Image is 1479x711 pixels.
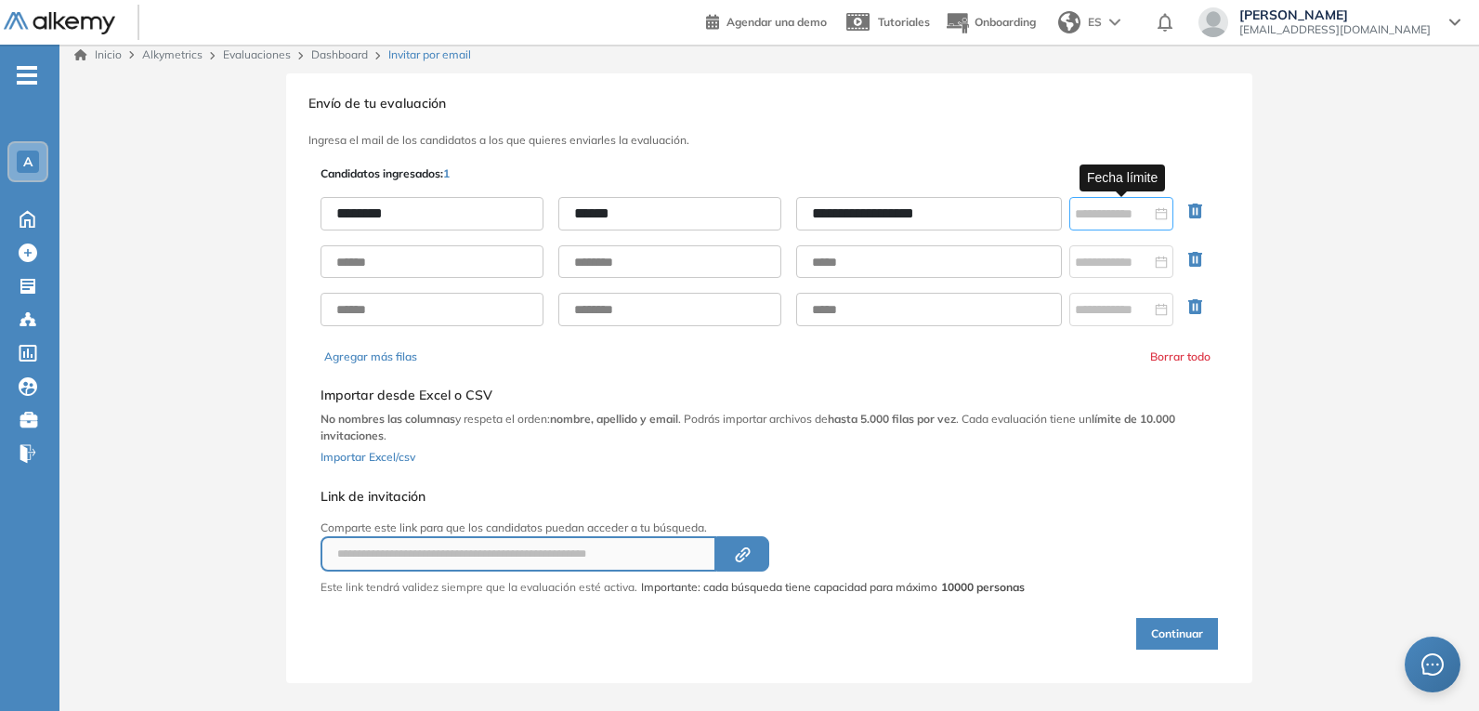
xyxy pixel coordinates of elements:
[388,46,471,63] span: Invitar por email
[321,388,1218,403] h5: Importar desde Excel o CSV
[828,412,956,426] b: hasta 5.000 filas por vez
[945,3,1036,43] button: Onboarding
[223,47,291,61] a: Evaluaciones
[1239,7,1431,22] span: [PERSON_NAME]
[1109,19,1120,26] img: arrow
[74,46,122,63] a: Inicio
[726,15,827,29] span: Agendar una demo
[23,154,33,169] span: A
[324,349,417,365] button: Agregar más filas
[308,134,1230,147] h3: Ingresa el mail de los candidatos a los que quieres enviarles la evaluación.
[1150,349,1211,365] button: Borrar todo
[321,411,1218,444] p: y respeta el orden: . Podrás importar archivos de . Cada evaluación tiene un .
[308,96,1230,112] h3: Envío de tu evaluación
[1421,653,1444,676] span: message
[641,579,1025,596] span: Importante: cada búsqueda tiene capacidad para máximo
[321,412,455,426] b: No nombres las columnas
[321,165,450,182] p: Candidatos ingresados:
[321,412,1175,442] b: límite de 10.000 invitaciones
[550,412,678,426] b: nombre, apellido y email
[142,47,203,61] span: Alkymetrics
[1058,11,1080,33] img: world
[706,9,827,32] a: Agendar una demo
[321,520,1025,536] p: Comparte este link para que los candidatos puedan acceder a tu búsqueda.
[878,15,930,29] span: Tutoriales
[1239,22,1431,37] span: [EMAIL_ADDRESS][DOMAIN_NAME]
[321,579,637,596] p: Este link tendrá validez siempre que la evaluación esté activa.
[4,12,115,35] img: Logo
[975,15,1036,29] span: Onboarding
[443,166,450,180] span: 1
[1080,165,1165,191] div: Fecha límite
[321,444,415,467] button: Importar Excel/csv
[17,73,37,77] i: -
[321,489,1025,505] h5: Link de invitación
[1088,14,1102,31] span: ES
[941,580,1025,594] strong: 10000 personas
[321,450,415,464] span: Importar Excel/csv
[311,47,368,61] a: Dashboard
[1136,618,1218,650] button: Continuar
